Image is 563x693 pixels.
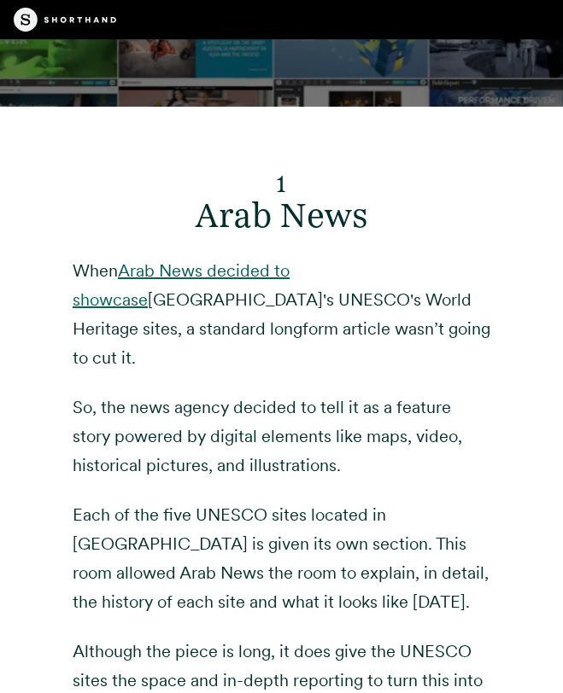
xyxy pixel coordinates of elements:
[14,8,116,32] img: The Craft
[73,154,490,236] h2: Arab News
[73,500,490,616] p: Each of the five UNESCO sites located in [GEOGRAPHIC_DATA] is given its own section. This room al...
[73,260,290,310] a: Arab News decided to showcase
[73,393,490,480] p: So, the news agency decided to tell it as a feature story powered by digital elements like maps, ...
[277,169,286,198] sub: 1
[73,256,490,372] p: When [GEOGRAPHIC_DATA]'s UNESCO's World Heritage sites, a standard longform article wasn’t going ...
